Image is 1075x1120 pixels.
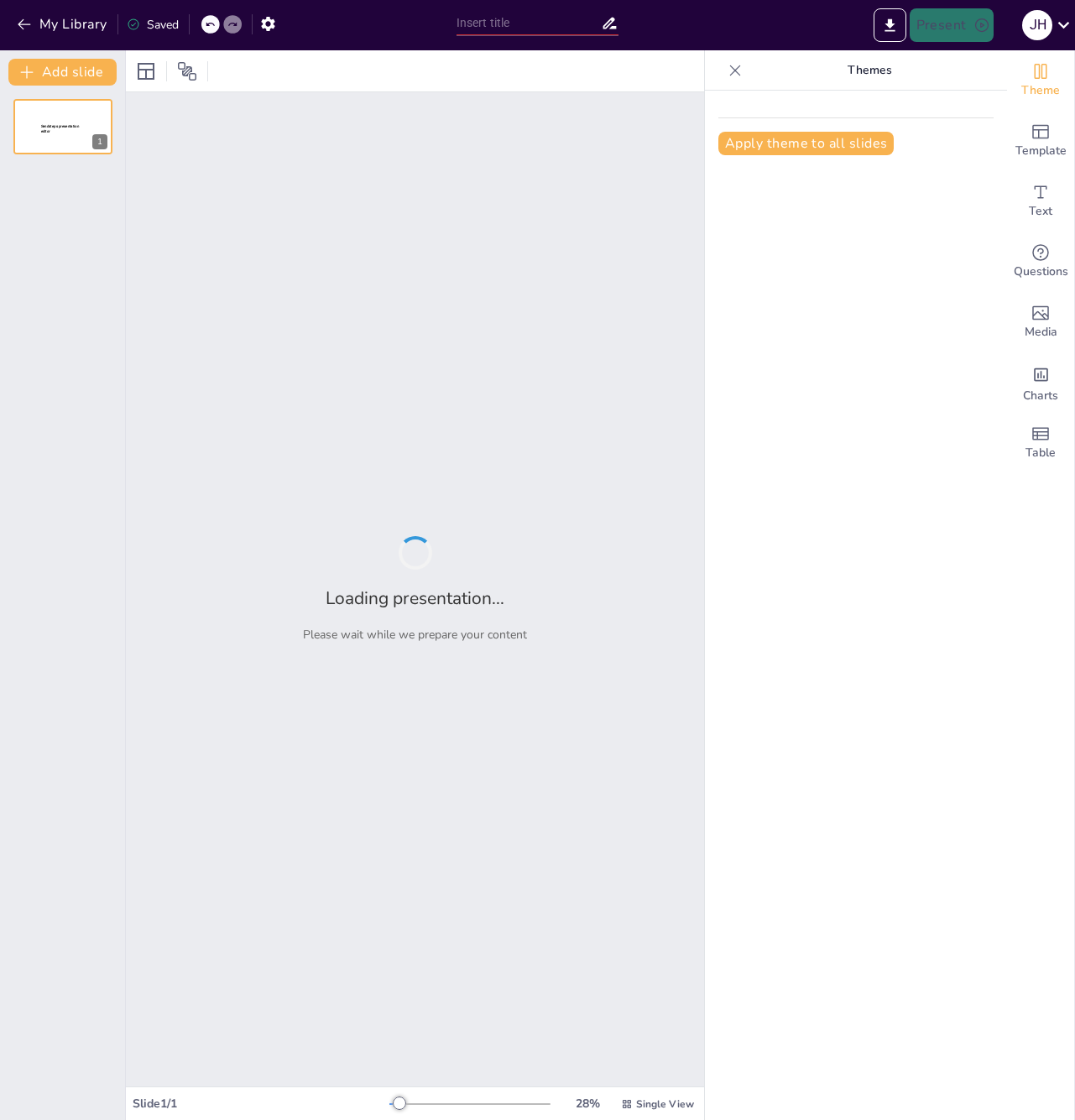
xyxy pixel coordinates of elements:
[910,8,994,42] button: Present
[133,1096,389,1112] div: Slide 1 / 1
[1007,232,1074,292] div: Get real-time input from your audience
[1025,444,1056,462] span: Table
[718,132,894,155] button: Apply theme to all slides
[92,134,107,149] div: 1
[127,17,179,33] div: Saved
[749,50,990,91] p: Themes
[567,1096,608,1112] div: 28 %
[1007,292,1074,352] div: Add images, graphics, shapes or video
[303,627,527,643] p: Please wait while we prepare your content
[326,586,504,610] h2: Loading presentation...
[1029,202,1052,221] span: Text
[1022,10,1052,40] div: J H
[1023,387,1058,405] span: Charts
[8,59,117,86] button: Add slide
[13,11,114,38] button: My Library
[1007,352,1074,413] div: Add charts and graphs
[1007,413,1074,473] div: Add a table
[636,1097,694,1111] span: Single View
[1007,50,1074,111] div: Change the overall theme
[41,124,79,133] span: Sendsteps presentation editor
[1014,263,1068,281] span: Questions
[1021,81,1060,100] span: Theme
[13,99,112,154] div: 1
[874,8,906,42] button: Export to PowerPoint
[133,58,159,85] div: Layout
[177,61,197,81] span: Position
[457,11,602,35] input: Insert title
[1015,142,1067,160] span: Template
[1007,111,1074,171] div: Add ready made slides
[1022,8,1052,42] button: J H
[1007,171,1074,232] div: Add text boxes
[1025,323,1057,341] span: Media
